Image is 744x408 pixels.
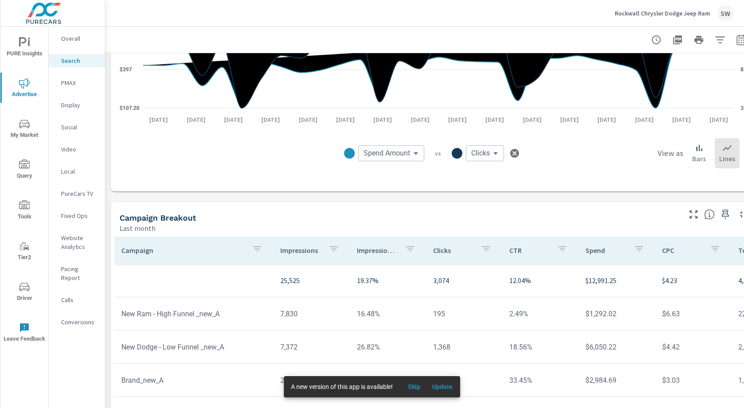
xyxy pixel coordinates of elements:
div: Calls [49,293,105,307]
span: Driver [3,282,46,303]
p: Fixed Ops [61,211,98,220]
span: This is a summary of Search performance results by campaign. Each column can be sorted. [704,209,715,220]
td: $6,050.22 [578,336,655,358]
td: 195 [426,303,502,325]
p: Social [61,123,98,132]
span: Skip [403,383,425,391]
td: New Ram - High Funnel _new_A [114,303,273,325]
div: Video [49,143,105,156]
p: $4.23 [662,275,724,286]
p: Overall [61,34,98,43]
button: Make Fullscreen [686,207,701,221]
p: PureCars TV [61,189,98,198]
p: [DATE] [442,115,473,124]
p: 19.37% [357,275,419,286]
p: [DATE] [703,115,734,124]
text: $107.20 [120,105,139,111]
p: Spend [585,246,626,255]
p: Conversions [61,318,98,326]
p: Display [61,101,98,109]
button: Skip [400,380,428,394]
p: [DATE] [181,115,212,124]
td: 7,372 [273,336,349,358]
td: $4.42 [655,336,731,358]
td: 16.48% [350,303,426,325]
div: Clicks [466,145,504,161]
button: Print Report [690,31,708,49]
td: 2,942 [273,369,349,392]
p: [DATE] [666,115,697,124]
p: Search [61,56,98,65]
td: 984 [426,369,502,392]
p: Impression Share [357,246,398,255]
p: Rockwall Chrysler Dodge Jeep Ram [615,9,710,17]
p: [DATE] [629,115,660,124]
td: Brand_new_A [114,369,273,392]
p: [DATE] [143,115,174,124]
p: CTR [509,246,550,255]
div: SW [717,5,733,21]
span: Tier2 [3,241,46,263]
td: $6.63 [655,303,731,325]
p: Last month [120,223,155,233]
p: Website Analytics [61,233,98,251]
p: [DATE] [218,115,249,124]
td: New Dodge - Low Funnel _new_A [114,336,273,358]
td: 2.49% [502,303,578,325]
p: 25,525 [280,275,342,286]
p: vs [424,149,452,157]
div: Website Analytics [49,231,105,253]
p: [DATE] [255,115,286,124]
div: Search [49,54,105,67]
p: [DATE] [554,115,585,124]
span: Leave Feedback [3,323,46,344]
p: [DATE] [479,115,510,124]
td: 80.23% [350,369,426,392]
span: Advertise [3,78,46,100]
div: Local [49,165,105,178]
span: Spend Amount [364,149,410,158]
td: 18.56% [502,336,578,358]
div: Fixed Ops [49,209,105,222]
p: [DATE] [293,115,324,124]
td: $3.03 [655,369,731,392]
p: Lines [719,153,735,164]
span: Query [3,159,46,181]
p: Local [61,167,98,176]
td: 33.45% [502,369,578,392]
p: [DATE] [591,115,622,124]
p: PMAX [61,78,98,87]
p: 3,074 [433,275,495,286]
p: Calls [61,295,98,304]
div: Spend Amount [358,145,424,161]
p: Impressions [280,246,321,255]
span: PURE Insights [3,37,46,59]
div: Conversions [49,315,105,329]
p: CPC [662,246,703,255]
p: Pacing Report [61,264,98,282]
p: Video [61,145,98,154]
span: Save this to your personalized report [718,207,732,221]
button: "Export Report to PDF" [669,31,686,49]
p: [DATE] [330,115,361,124]
div: Display [49,98,105,112]
span: A new version of this app is available! [291,383,393,390]
span: Update [432,383,453,391]
td: $1,292.02 [578,303,655,325]
div: nav menu [0,27,48,353]
p: Campaign [121,246,245,255]
p: Bars [692,153,706,164]
span: My Market [3,119,46,140]
p: 12.04% [509,275,571,286]
div: PureCars TV [49,187,105,200]
div: Overall [49,32,105,45]
h6: View as [658,149,683,158]
td: 7,830 [273,303,349,325]
td: 1,368 [426,336,502,358]
div: Social [49,120,105,134]
p: [DATE] [517,115,548,124]
p: $12,991.25 [585,275,647,286]
p: [DATE] [367,115,398,124]
span: Tools [3,200,46,222]
button: Update [428,380,457,394]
